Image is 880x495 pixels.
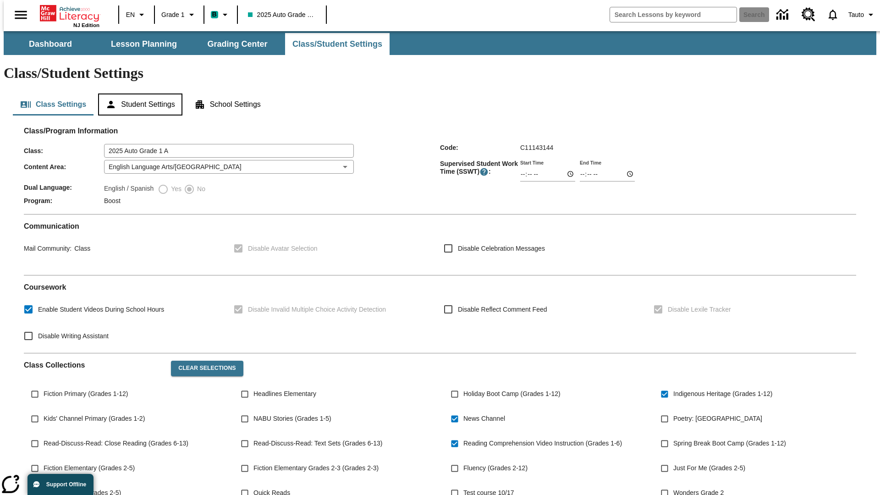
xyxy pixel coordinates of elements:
[171,361,243,376] button: Clear Selections
[848,10,864,20] span: Tauto
[673,439,786,448] span: Spring Break Boot Camp (Grades 1-12)
[479,167,489,176] button: Supervised Student Work Time is the timeframe when students can take LevelSet and when lessons ar...
[126,10,135,20] span: EN
[158,6,201,23] button: Grade: Grade 1, Select a grade
[4,31,876,55] div: SubNavbar
[24,163,104,170] span: Content Area :
[458,305,547,314] span: Disable Reflect Comment Feed
[27,474,93,495] button: Support Offline
[24,197,104,204] span: Program :
[5,33,96,55] button: Dashboard
[13,93,867,115] div: Class/Student Settings
[580,159,601,166] label: End Time
[122,6,151,23] button: Language: EN, Select a language
[248,244,318,253] span: Disable Avatar Selection
[520,159,544,166] label: Start Time
[253,463,379,473] span: Fiction Elementary Grades 2-3 (Grades 2-3)
[169,184,181,194] span: Yes
[520,144,553,151] span: C11143144
[44,463,135,473] span: Fiction Elementary (Grades 2-5)
[187,93,268,115] button: School Settings
[668,305,731,314] span: Disable Lexile Tracker
[463,439,622,448] span: Reading Comprehension Video Instruction (Grades 1-6)
[44,439,188,448] span: Read-Discuss-Read: Close Reading (Grades 6-13)
[46,481,86,488] span: Support Offline
[673,414,762,423] span: Poetry: [GEOGRAPHIC_DATA]
[13,93,93,115] button: Class Settings
[24,222,856,268] div: Communication
[463,414,505,423] span: News Channel
[796,2,821,27] a: Resource Center, Will open in new tab
[248,305,386,314] span: Disable Invalid Multiple Choice Activity Detection
[24,361,164,369] h2: Class Collections
[673,463,745,473] span: Just For Me (Grades 2-5)
[292,39,382,49] span: Class/Student Settings
[248,10,316,20] span: 2025 Auto Grade 1 A
[40,3,99,28] div: Home
[24,245,71,252] span: Mail Community :
[38,305,164,314] span: Enable Student Videos During School Hours
[4,33,390,55] div: SubNavbar
[285,33,390,55] button: Class/Student Settings
[104,197,121,204] span: Boost
[253,389,316,399] span: Headlines Elementary
[40,4,99,22] a: Home
[463,389,561,399] span: Holiday Boot Camp (Grades 1-12)
[24,126,856,135] h2: Class/Program Information
[24,283,856,291] h2: Course work
[771,2,796,27] a: Data Center
[207,6,234,23] button: Boost Class color is teal. Change class color
[7,1,34,28] button: Open side menu
[98,33,190,55] button: Lesson Planning
[71,245,90,252] span: Class
[253,439,382,448] span: Read-Discuss-Read: Text Sets (Grades 6-13)
[195,184,205,194] span: No
[24,147,104,154] span: Class :
[192,33,283,55] button: Grading Center
[458,244,545,253] span: Disable Celebration Messages
[24,283,856,346] div: Coursework
[463,463,528,473] span: Fluency (Grades 2-12)
[24,136,856,207] div: Class/Program Information
[104,144,354,158] input: Class
[24,184,104,191] span: Dual Language :
[673,389,772,399] span: Indigenous Heritage (Grades 1-12)
[253,414,331,423] span: NABU Stories (Grades 1-5)
[821,3,845,27] a: Notifications
[845,6,880,23] button: Profile/Settings
[29,39,72,49] span: Dashboard
[38,331,109,341] span: Disable Writing Assistant
[440,160,520,176] span: Supervised Student Work Time (SSWT) :
[98,93,182,115] button: Student Settings
[440,144,520,151] span: Code :
[44,389,128,399] span: Fiction Primary (Grades 1-12)
[610,7,737,22] input: search field
[104,184,154,195] label: English / Spanish
[212,9,217,20] span: B
[104,160,354,174] div: English Language Arts/[GEOGRAPHIC_DATA]
[161,10,185,20] span: Grade 1
[44,414,145,423] span: Kids' Channel Primary (Grades 1-2)
[24,222,856,231] h2: Communication
[73,22,99,28] span: NJ Edition
[111,39,177,49] span: Lesson Planning
[207,39,267,49] span: Grading Center
[4,65,876,82] h1: Class/Student Settings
